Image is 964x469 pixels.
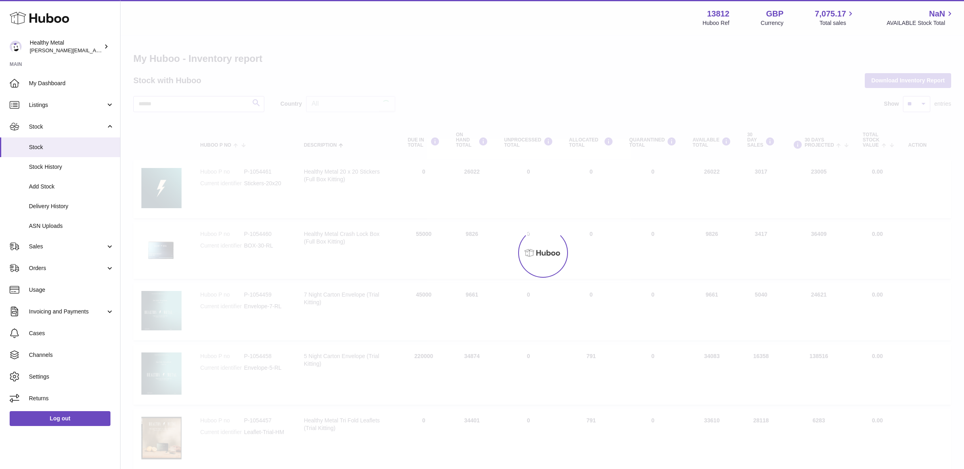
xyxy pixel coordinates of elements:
span: AVAILABLE Stock Total [886,19,954,27]
span: ASN Uploads [29,222,114,230]
span: 7,075.17 [815,8,846,19]
span: Delivery History [29,203,114,210]
div: Healthy Metal [30,39,102,54]
span: Stock [29,143,114,151]
strong: GBP [766,8,783,19]
a: NaN AVAILABLE Stock Total [886,8,954,27]
span: Orders [29,264,106,272]
a: 7,075.17 Total sales [815,8,856,27]
span: Total sales [819,19,855,27]
span: Settings [29,373,114,381]
span: Returns [29,395,114,402]
span: Stock [29,123,106,131]
span: Cases [29,330,114,337]
div: Currency [761,19,784,27]
span: [PERSON_NAME][EMAIL_ADDRESS][DOMAIN_NAME] [30,47,161,53]
span: Sales [29,243,106,250]
span: NaN [929,8,945,19]
span: Invoicing and Payments [29,308,106,315]
span: Listings [29,101,106,109]
img: jose@healthy-metal.com [10,41,22,53]
div: Huboo Ref [703,19,729,27]
a: Log out [10,411,110,426]
strong: 13812 [707,8,729,19]
span: Channels [29,351,114,359]
span: Stock History [29,163,114,171]
span: Add Stock [29,183,114,190]
span: Usage [29,286,114,294]
span: My Dashboard [29,80,114,87]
